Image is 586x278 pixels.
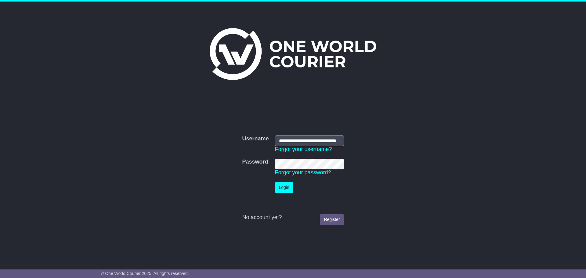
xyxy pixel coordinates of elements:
label: Username [242,135,269,142]
a: Register [320,214,344,225]
a: Forgot your username? [275,146,332,152]
button: Login [275,182,293,193]
a: Forgot your password? [275,169,331,175]
div: No account yet? [242,214,344,221]
label: Password [242,159,268,165]
span: © One World Courier 2025. All rights reserved. [101,271,189,276]
img: One World [210,28,376,80]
